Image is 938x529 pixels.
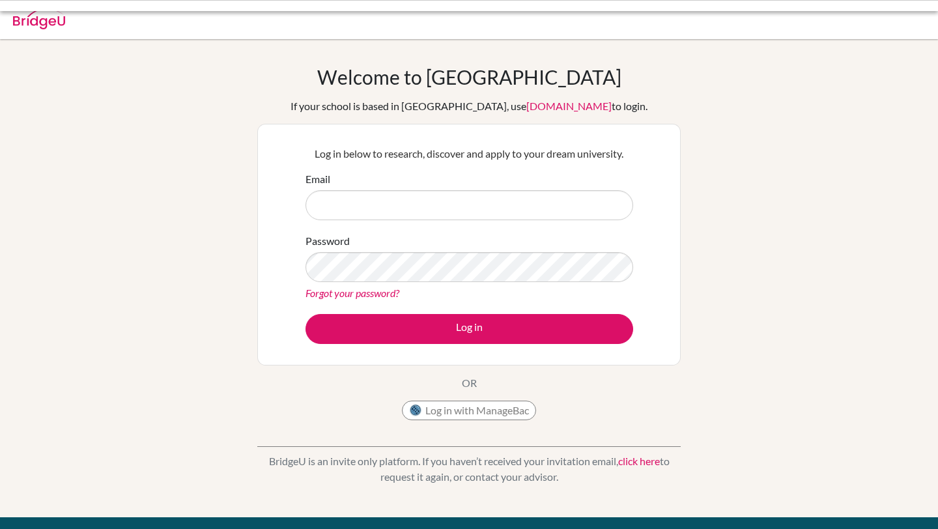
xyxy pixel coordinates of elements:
a: click here [618,455,660,467]
p: Log in below to research, discover and apply to your dream university. [306,146,633,162]
label: Email [306,171,330,187]
div: This confirmation link has already been used [91,10,651,26]
label: Password [306,233,350,249]
div: If your school is based in [GEOGRAPHIC_DATA], use to login. [291,98,647,114]
button: Log in [306,314,633,344]
img: Bridge-U [13,8,65,29]
button: Log in with ManageBac [402,401,536,420]
a: Forgot your password? [306,287,399,299]
a: [DOMAIN_NAME] [526,100,612,112]
p: BridgeU is an invite only platform. If you haven’t received your invitation email, to request it ... [257,453,681,485]
h1: Welcome to [GEOGRAPHIC_DATA] [317,65,621,89]
p: OR [462,375,477,391]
